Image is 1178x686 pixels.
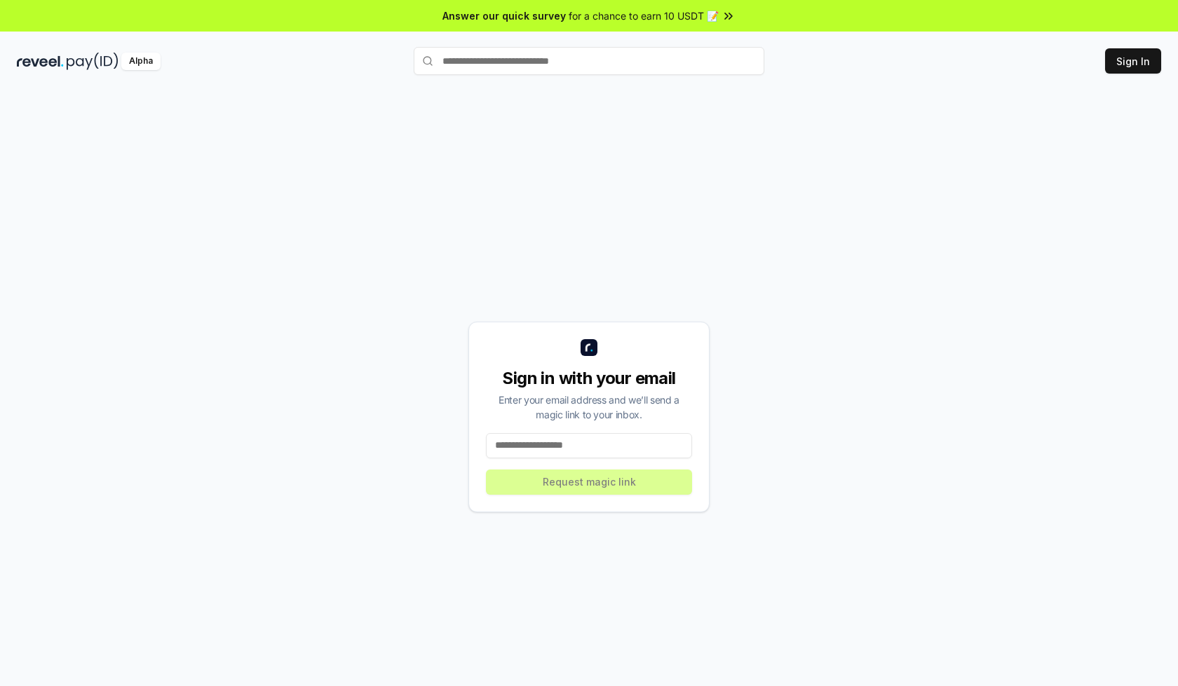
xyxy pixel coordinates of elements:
[486,392,692,422] div: Enter your email address and we’ll send a magic link to your inbox.
[121,53,161,70] div: Alpha
[581,339,597,356] img: logo_small
[486,367,692,390] div: Sign in with your email
[67,53,119,70] img: pay_id
[442,8,566,23] span: Answer our quick survey
[17,53,64,70] img: reveel_dark
[1105,48,1161,74] button: Sign In
[569,8,719,23] span: for a chance to earn 10 USDT 📝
